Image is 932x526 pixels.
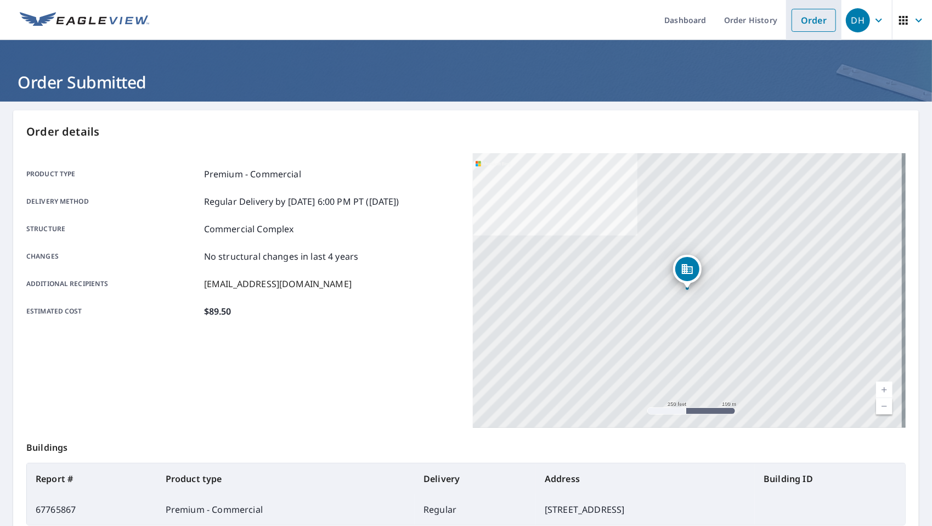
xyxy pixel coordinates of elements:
td: Regular [415,494,536,525]
td: Premium - Commercial [157,494,415,525]
p: Buildings [26,428,906,463]
p: Changes [26,250,200,263]
p: No structural changes in last 4 years [204,250,359,263]
th: Report # [27,463,157,494]
a: Order [792,9,836,32]
p: Product type [26,167,200,181]
p: $89.50 [204,305,231,318]
td: [STREET_ADDRESS] [536,494,755,525]
a: Current Level 17, Zoom Out [876,398,893,415]
th: Building ID [755,463,905,494]
p: Additional recipients [26,277,200,290]
th: Address [536,463,755,494]
p: Structure [26,222,200,236]
div: Dropped pin, building 1, Commercial property, 3060 Ualena St Honolulu, HI 96819 [673,255,702,289]
p: Regular Delivery by [DATE] 6:00 PM PT ([DATE]) [204,195,399,208]
p: [EMAIL_ADDRESS][DOMAIN_NAME] [204,277,352,290]
p: Delivery method [26,195,200,208]
p: Commercial Complex [204,222,294,236]
p: Premium - Commercial [204,167,301,181]
td: 67765867 [27,494,157,525]
h1: Order Submitted [13,71,919,93]
th: Product type [157,463,415,494]
div: DH [846,8,870,32]
a: Current Level 17, Zoom In [876,382,893,398]
th: Delivery [415,463,536,494]
p: Estimated cost [26,305,200,318]
p: Order details [26,124,906,140]
img: EV Logo [20,12,149,29]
